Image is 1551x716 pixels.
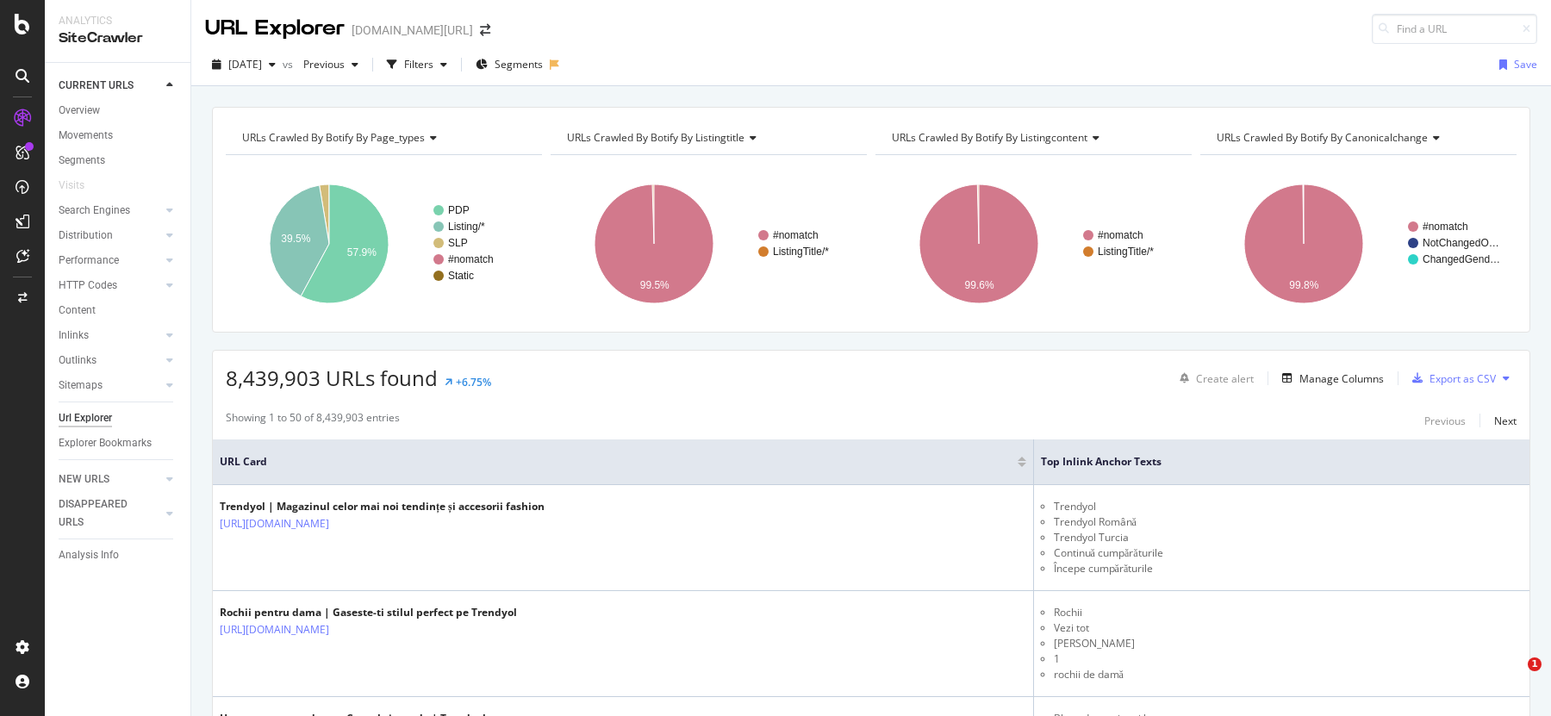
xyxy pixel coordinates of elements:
[226,364,438,392] span: 8,439,903 URLs found
[59,227,113,245] div: Distribution
[448,204,470,216] text: PDP
[281,233,310,245] text: 39.5%
[59,352,97,370] div: Outlinks
[59,277,161,295] a: HTTP Codes
[1054,605,1523,620] li: Rochii
[1492,51,1537,78] button: Save
[480,24,490,36] div: arrow-right-arrow-left
[495,57,543,72] span: Segments
[892,130,1087,145] span: URLs Crawled By Botify By listingcontent
[380,51,454,78] button: Filters
[59,409,178,427] a: Url Explorer
[1098,229,1143,241] text: #nomatch
[59,470,161,489] a: NEW URLS
[1217,130,1428,145] span: URLs Crawled By Botify By canonicalchange
[1054,514,1523,530] li: Trendyol Română
[1423,237,1499,249] text: NotChangedO…
[59,202,161,220] a: Search Engines
[1494,410,1517,431] button: Next
[1430,371,1496,386] div: Export as CSV
[1041,454,1497,470] span: Top Inlink Anchor Texts
[226,169,542,319] svg: A chart.
[352,22,473,39] div: [DOMAIN_NAME][URL]
[59,409,112,427] div: Url Explorer
[469,51,550,78] button: Segments
[1054,620,1523,636] li: Vezi tot
[448,270,474,282] text: Static
[1054,545,1523,561] li: Continuă cumpărăturile
[1514,57,1537,72] div: Save
[965,279,994,291] text: 99.6%
[1405,364,1496,392] button: Export as CSV
[640,279,670,291] text: 99.5%
[59,327,161,345] a: Inlinks
[59,277,117,295] div: HTTP Codes
[59,127,113,145] div: Movements
[567,130,744,145] span: URLs Crawled By Botify By listingtitle
[228,57,262,72] span: 2025 Jul. 8th
[205,51,283,78] button: [DATE]
[1275,368,1384,389] button: Manage Columns
[59,434,152,452] div: Explorer Bookmarks
[1173,364,1254,392] button: Create alert
[59,14,177,28] div: Analytics
[347,246,377,258] text: 57.9%
[404,57,433,72] div: Filters
[448,253,494,265] text: #nomatch
[59,495,161,532] a: DISAPPEARED URLS
[448,237,468,249] text: SLP
[1054,667,1523,682] li: rochii de damă
[1213,124,1501,152] h4: URLs Crawled By Botify By canonicalchange
[1200,169,1517,319] svg: A chart.
[220,621,329,638] a: [URL][DOMAIN_NAME]
[1423,221,1468,233] text: #nomatch
[448,221,485,233] text: Listing/*
[1289,279,1318,291] text: 99.8%
[1372,14,1537,44] input: Find a URL
[59,102,100,120] div: Overview
[59,127,178,145] a: Movements
[551,169,867,319] svg: A chart.
[220,454,1013,470] span: URL Card
[1492,657,1534,699] iframe: Intercom live chat
[1098,246,1154,258] text: ListingTitle/*
[59,77,134,95] div: CURRENT URLS
[59,252,161,270] a: Performance
[59,202,130,220] div: Search Engines
[888,124,1176,152] h4: URLs Crawled By Botify By listingcontent
[59,102,178,120] a: Overview
[59,177,84,195] div: Visits
[773,246,829,258] text: ListingTitle/*
[59,302,96,320] div: Content
[242,130,425,145] span: URLs Crawled By Botify By page_types
[59,546,119,564] div: Analysis Info
[456,375,491,389] div: +6.75%
[59,177,102,195] a: Visits
[564,124,851,152] h4: URLs Crawled By Botify By listingtitle
[59,377,161,395] a: Sitemaps
[1054,530,1523,545] li: Trendyol Turcia
[875,169,1192,319] svg: A chart.
[1054,561,1523,576] li: Începe cumpărăturile
[239,124,526,152] h4: URLs Crawled By Botify By page_types
[1424,414,1466,428] div: Previous
[773,229,819,241] text: #nomatch
[59,152,178,170] a: Segments
[59,434,178,452] a: Explorer Bookmarks
[220,605,517,620] div: Rochii pentru dama | Gaseste-ti stilul perfect pe Trendyol
[1494,414,1517,428] div: Next
[220,515,329,532] a: [URL][DOMAIN_NAME]
[1054,651,1523,667] li: 1
[1196,371,1254,386] div: Create alert
[296,51,365,78] button: Previous
[59,227,161,245] a: Distribution
[1423,253,1500,265] text: ChangedGend…
[1054,499,1523,514] li: Trendyol
[1528,657,1542,671] span: 1
[59,495,146,532] div: DISAPPEARED URLS
[1299,371,1384,386] div: Manage Columns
